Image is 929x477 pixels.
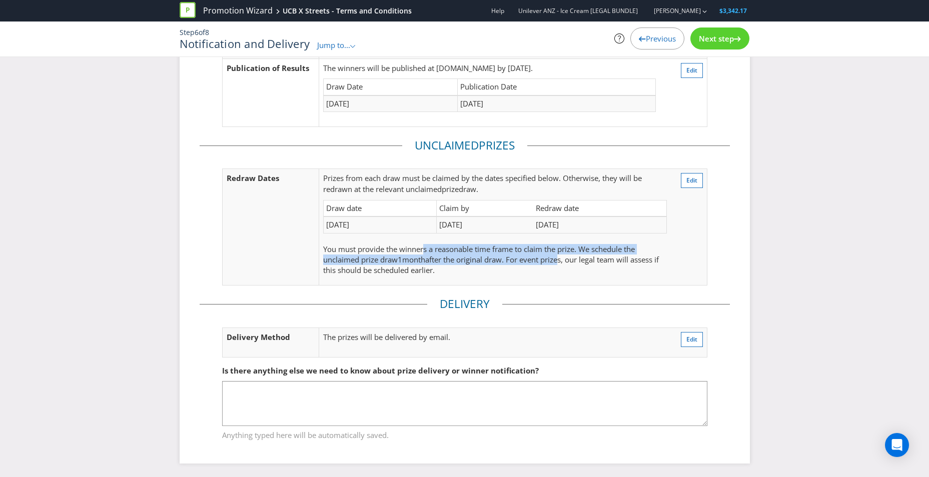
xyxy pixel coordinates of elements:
td: Claim by [436,200,533,216]
p: The winners will be published at [DOMAIN_NAME] by [DATE]. [323,63,656,73]
a: Promotion Wizard [203,5,273,16]
span: $3,342.17 [719,6,747,15]
span: Prize [479,137,509,153]
span: Edit [686,66,697,74]
span: 8 [205,27,209,37]
a: Help [491,6,504,15]
span: after the original draw. For event prizes, our legal team will assess if this should be scheduled... [323,254,659,275]
span: Next step [699,33,734,43]
span: Edit [686,176,697,184]
span: Unilever ANZ - Ice Cream [LEGAL BUNDLE] [518,6,638,15]
span: Edit [686,335,697,343]
span: s [509,137,515,153]
div: UCB X Streets - Terms and Conditions [283,6,412,16]
span: of [199,27,205,37]
p: The prizes will be delivered by email. [323,332,621,342]
td: [DATE] [324,95,458,112]
span: 6 [195,27,199,37]
button: Edit [681,63,703,78]
span: draw. [459,184,478,194]
span: Unclaimed [415,137,479,153]
span: month [402,254,425,264]
span: Previous [646,33,676,43]
td: [DATE] [458,95,656,112]
td: [DATE] [533,216,666,233]
span: Delivery Method [227,332,290,342]
td: [DATE] [324,216,437,233]
button: Edit [681,332,703,347]
span: Step [180,27,195,37]
td: Draw Date [324,79,458,95]
td: [DATE] [436,216,533,233]
span: Prize [323,173,340,183]
h1: Notification and Delivery [180,37,310,49]
td: Publication Date [458,79,656,95]
button: Edit [681,173,703,188]
span: Jump to... [317,40,350,50]
td: Redraw date [533,200,666,216]
legend: Delivery [427,296,502,312]
div: Open Intercom Messenger [885,433,909,457]
span: 1 [398,254,402,264]
span: prize [442,184,459,194]
a: [PERSON_NAME] [644,6,701,15]
span: You must provide the winners a reasonable time frame to claim the prize. We schedule the unclaime... [323,244,635,264]
td: Publication of Results [222,58,319,127]
td: Redraw Dates [222,169,319,285]
td: Draw date [324,200,437,216]
span: Is there anything else we need to know about prize delivery or winner notification? [222,365,539,375]
span: Anything typed here will be automatically saved. [222,426,707,441]
span: s from each draw must be claimed by the dates specified below. Otherwise, they will be redrawn at... [323,173,642,193]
